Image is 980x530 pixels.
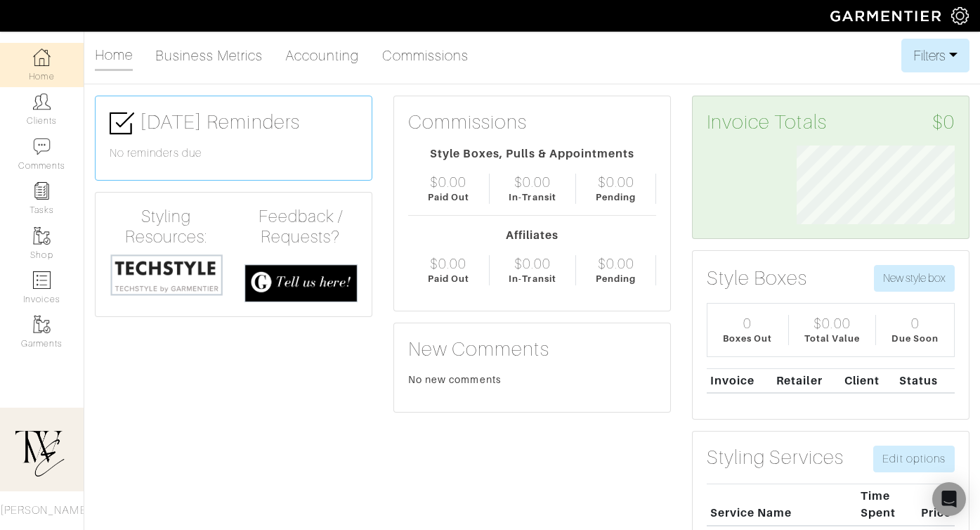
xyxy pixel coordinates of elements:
[911,315,920,332] div: 0
[430,174,466,190] div: $0.00
[408,337,656,361] h3: New Comments
[408,227,656,244] div: Affiliates
[707,484,857,526] th: Service Name
[509,190,556,204] div: In-Transit
[33,93,51,110] img: clients-icon-6bae9207a08558b7cb47a8932f037763ab4055f8c8b6bfacd5dc20c3e0201464.png
[901,39,969,72] button: Filters
[707,110,955,134] h3: Invoice Totals
[932,110,955,134] span: $0
[598,255,634,272] div: $0.00
[823,4,951,28] img: garmentier-logo-header-white-b43fb05a5012e4ada735d5af1a66efaba907eab6374d6393d1fbf88cb4ef424d.png
[891,332,938,345] div: Due Soon
[857,484,908,526] th: Time Spent
[707,266,808,290] h3: Style Boxes
[514,174,551,190] div: $0.00
[773,368,841,393] th: Retailer
[285,41,360,70] a: Accounting
[33,271,51,289] img: orders-icon-0abe47150d42831381b5fb84f609e132dff9fe21cb692f30cb5eec754e2cba89.png
[707,446,844,470] h3: Styling Services
[514,255,551,272] div: $0.00
[509,272,556,285] div: In-Transit
[874,265,955,292] button: New style box
[428,272,469,285] div: Paid Out
[896,368,955,393] th: Status
[873,446,955,472] a: Edit options
[428,190,469,204] div: Paid Out
[110,253,223,297] img: techstyle-93310999766a10050dc78ceb7f971a75838126fd19372ce40ba20cdf6a89b94b.png
[408,146,656,162] div: Style Boxes, Pulls & Appointments
[841,368,896,393] th: Client
[743,315,752,332] div: 0
[33,182,51,200] img: reminder-icon-8004d30b9f0a5d33ae49ab947aed9ed385cf756f9e5892f1edd6e32f2345188e.png
[707,368,773,393] th: Invoice
[408,373,656,387] div: No new comments
[110,147,358,160] h6: No reminders due
[598,174,634,190] div: $0.00
[408,110,528,134] h3: Commissions
[814,315,850,332] div: $0.00
[33,49,51,66] img: dashboard-icon-dbcd8f5a0b271acd01030246c82b418ddd0df26cd7fceb0bd07c9910d44c42f6.png
[804,332,861,345] div: Total Value
[33,316,51,333] img: garments-icon-b7da505a4dc4fd61783c78ac3ca0ef83fa9d6f193b1c9dc38574b1d14d53ca28.png
[908,484,955,526] th: Price
[951,7,969,25] img: gear-icon-white-bd11855cb880d31180b6d7d6211b90ccbf57a29d726f0c71d8c61bd08dd39cc2.png
[723,332,772,345] div: Boxes Out
[932,482,966,516] div: Open Intercom Messenger
[155,41,263,70] a: Business Metrics
[33,138,51,155] img: comment-icon-a0a6a9ef722e966f86d9cbdc48e553b5cf19dbc54f86b18d962a5391bc8f6eb6.png
[110,207,223,247] h4: Styling Resources:
[95,41,133,71] a: Home
[244,264,358,302] img: feedback_requests-3821251ac2bd56c73c230f3229a5b25d6eb027adea667894f41107c140538ee0.png
[110,111,134,136] img: check-box-icon-36a4915ff3ba2bd8f6e4f29bc755bb66becd62c870f447fc0dd1365fcfddab58.png
[33,227,51,245] img: garments-icon-b7da505a4dc4fd61783c78ac3ca0ef83fa9d6f193b1c9dc38574b1d14d53ca28.png
[596,190,636,204] div: Pending
[596,272,636,285] div: Pending
[430,255,466,272] div: $0.00
[110,110,358,136] h3: [DATE] Reminders
[382,41,469,70] a: Commissions
[244,207,358,247] h4: Feedback / Requests?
